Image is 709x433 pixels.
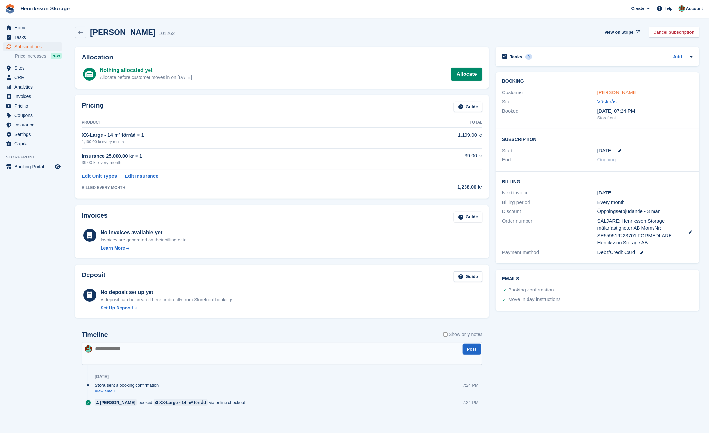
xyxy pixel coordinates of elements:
[602,27,641,38] a: View on Stripe
[100,66,192,74] div: Nothing allocated yet
[631,5,644,12] span: Create
[82,152,384,160] div: Insurance 25,000.00 kr × 1
[463,399,479,406] div: 7:24 PM
[100,399,135,406] div: [PERSON_NAME]
[3,73,62,82] a: menu
[502,98,597,106] div: Site
[597,90,638,95] a: [PERSON_NAME]
[3,130,62,139] a: menu
[443,331,448,338] input: Show only notes
[454,271,482,282] a: Guide
[686,6,703,12] span: Account
[502,217,597,247] div: Order number
[14,101,54,110] span: Pricing
[597,108,693,115] div: [DATE] 07:24 PM
[502,147,597,155] div: Start
[101,296,235,303] p: A deposit can be created here or directly from Storefront bookings.
[3,63,62,73] a: menu
[673,53,682,61] a: Add
[597,115,693,121] div: Storefront
[3,42,62,51] a: menu
[101,305,133,311] div: Set Up Deposit
[101,237,188,243] div: Invoices are generated on their billing date.
[101,245,188,252] a: Learn More
[597,217,683,247] span: SÄLJARE: Henriksson Storage mälarfastigheter AB MomsNr: SE559519223701 FÖRMEDLARE: Henriksson Sto...
[14,73,54,82] span: CRM
[502,108,597,121] div: Booked
[3,101,62,110] a: menu
[14,33,54,42] span: Tasks
[679,5,685,12] img: Isak Martinelle
[101,305,235,311] a: Set Up Deposit
[14,23,54,32] span: Home
[502,199,597,206] div: Billing period
[3,162,62,171] a: menu
[510,54,523,60] h2: Tasks
[463,344,481,355] button: Post
[90,28,156,37] h2: [PERSON_NAME]
[454,212,482,223] a: Guide
[664,5,673,12] span: Help
[18,3,72,14] a: Henriksson Storage
[82,102,104,112] h2: Pricing
[463,382,479,388] div: 7:24 PM
[51,53,62,59] div: NEW
[95,382,162,388] div: sent a booking confirmation
[597,157,616,162] span: Ongoing
[82,185,384,191] div: BILLED EVERY MONTH
[597,99,617,104] a: Västerås
[82,139,384,145] div: 1,199.00 kr every month
[101,289,235,296] div: No deposit set up yet
[15,52,62,59] a: Price increases NEW
[3,33,62,42] a: menu
[82,331,108,339] h2: Timeline
[502,276,693,282] h2: Emails
[649,27,699,38] a: Cancel Subscription
[502,189,597,197] div: Next invoice
[159,399,206,406] div: XX-Large - 14 m² förråd
[3,111,62,120] a: menu
[3,120,62,129] a: menu
[5,4,15,14] img: stora-icon-8386f47178a22dfd0bd8f6a31ec36ba5ce8667c1dd55bd0f319d3a0aa187defe.svg
[85,345,92,353] img: Isak Martinelle
[54,163,62,171] a: Preview store
[3,92,62,101] a: menu
[502,208,597,215] div: Discount
[95,374,109,379] div: [DATE]
[82,54,482,61] h2: Allocation
[82,173,117,180] a: Edit Unit Types
[15,53,46,59] span: Price increases
[14,139,54,148] span: Capital
[597,208,693,215] div: Öppningserbjudande - 3 mån
[502,136,693,142] h2: Subscription
[443,331,482,338] label: Show only notes
[82,117,384,128] th: Product
[525,54,533,60] div: 0
[502,178,693,185] h2: Billing
[95,399,137,406] a: [PERSON_NAME]
[508,286,554,294] div: Booking confirmation
[95,382,105,388] span: Stora
[101,229,188,237] div: No invoices available yet
[597,199,693,206] div: Every month
[597,249,693,256] div: Debit/Credit Card
[384,128,482,148] td: 1,199.00 kr
[502,79,693,84] h2: Booking
[14,92,54,101] span: Invoices
[384,148,482,170] td: 39.00 kr
[3,82,62,92] a: menu
[100,74,192,81] div: Allocate before customer moves in on [DATE]
[14,42,54,51] span: Subscriptions
[597,189,693,197] div: [DATE]
[14,120,54,129] span: Insurance
[82,131,384,139] div: XX-Large - 14 m² förråd × 1
[502,156,597,164] div: End
[158,30,175,37] div: 101262
[6,154,65,160] span: Storefront
[95,389,162,394] a: View email
[454,102,482,112] a: Guide
[125,173,158,180] a: Edit Insurance
[95,399,248,406] div: booked via online checkout
[101,245,125,252] div: Learn More
[502,249,597,256] div: Payment method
